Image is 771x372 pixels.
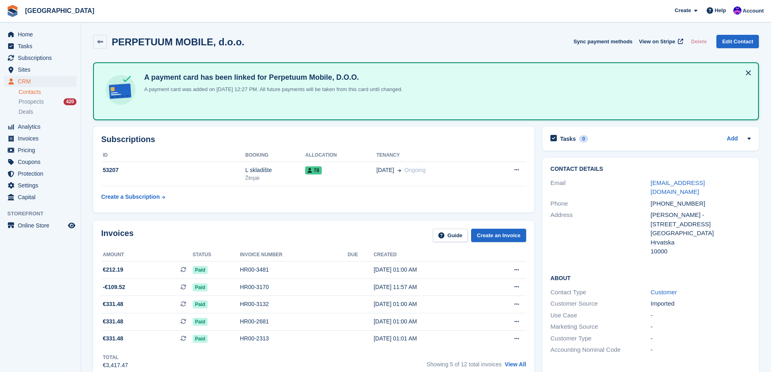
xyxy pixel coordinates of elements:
a: menu [4,121,76,132]
span: Coupons [18,156,66,168]
span: €212.19 [103,266,123,274]
th: Due [348,249,374,261]
div: [DATE] 11:57 AM [374,283,483,291]
span: Paid [193,283,208,291]
span: Analytics [18,121,66,132]
div: [PERSON_NAME] - [STREET_ADDRESS] [651,210,751,229]
h2: Invoices [101,229,134,242]
div: [DATE] 01:00 AM [374,317,483,326]
div: Email [550,179,650,197]
div: Imported [651,299,751,308]
div: - [651,311,751,320]
div: - [651,322,751,332]
span: Online Store [18,220,66,231]
span: CRM [18,76,66,87]
span: Paid [193,300,208,308]
a: menu [4,168,76,179]
h2: PERPETUUM MOBILE, d.o.o. [112,36,244,47]
img: card-linked-ebf98d0992dc2aeb22e95c0e3c79077019eb2392cfd83c6a337811c24bc77127.svg [104,73,138,107]
th: Invoice number [240,249,348,261]
span: €331.48 [103,334,123,343]
div: Create a Subscription [101,193,160,201]
div: - [651,345,751,355]
span: €331.48 [103,317,123,326]
th: Booking [245,149,305,162]
a: menu [4,29,76,40]
a: Add [727,134,738,144]
div: L skladište [245,166,305,174]
a: menu [4,156,76,168]
div: [DATE] 01:00 AM [374,300,483,308]
div: HR00-2313 [240,334,348,343]
div: [GEOGRAPHIC_DATA] [651,229,751,238]
div: HR00-3481 [240,266,348,274]
span: Sites [18,64,66,75]
div: [DATE] 01:01 AM [374,334,483,343]
a: Customer [651,289,677,295]
a: Deals [19,108,76,116]
div: Phone [550,199,650,208]
span: Pricing [18,145,66,156]
a: Preview store [67,221,76,230]
th: Tenancy [376,149,488,162]
th: Amount [101,249,193,261]
a: Create an Invoice [471,229,526,242]
div: Hrvatska [651,238,751,247]
span: Invoices [18,133,66,144]
span: -€109.52 [103,283,125,291]
h4: A payment card has been linked for Perpetuum Mobile, D.O.O. [141,73,403,82]
span: Ongoing [404,167,426,173]
div: - [651,334,751,343]
a: menu [4,76,76,87]
img: stora-icon-8386f47178a22dfd0bd8f6a31ec36ba5ce8667c1dd55bd0f319d3a0aa187defe.svg [6,5,19,17]
a: menu [4,64,76,75]
div: Customer Type [550,334,650,343]
div: 10000 [651,247,751,256]
span: Paid [193,266,208,274]
th: Status [193,249,240,261]
span: Tasks [18,40,66,52]
span: Deals [19,108,33,116]
a: Create a Subscription [101,189,165,204]
button: Delete [688,35,710,48]
div: €3,417.47 [103,361,128,370]
a: menu [4,52,76,64]
span: Protection [18,168,66,179]
span: Showing 5 of 12 total invoices [427,361,501,368]
span: Home [18,29,66,40]
span: View on Stripe [639,38,675,46]
img: Ivan Gačić [733,6,741,15]
span: Help [715,6,726,15]
h2: Contact Details [550,166,751,172]
a: menu [4,145,76,156]
div: 53207 [101,166,245,174]
span: €331.48 [103,300,123,308]
th: ID [101,149,245,162]
div: 420 [64,98,76,105]
div: HR00-3132 [240,300,348,308]
th: Created [374,249,483,261]
span: Subscriptions [18,52,66,64]
span: Paid [193,335,208,343]
div: Contact Type [550,288,650,297]
div: 0 [579,135,588,142]
a: View All [505,361,526,368]
span: Account [743,7,764,15]
div: Use Case [550,311,650,320]
th: Allocation [305,149,376,162]
span: Prospects [19,98,44,106]
span: Capital [18,191,66,203]
span: Storefront [7,210,81,218]
div: [DATE] 01:00 AM [374,266,483,274]
a: menu [4,180,76,191]
a: [GEOGRAPHIC_DATA] [22,4,98,17]
a: menu [4,133,76,144]
div: Žitnjak [245,174,305,182]
p: A payment card was added on [DATE] 12:27 PM. All future payments will be taken from this card unt... [141,85,403,94]
a: Prospects 420 [19,98,76,106]
div: Accounting Nominal Code [550,345,650,355]
a: Edit Contact [716,35,759,48]
h2: Subscriptions [101,135,526,144]
a: menu [4,220,76,231]
div: Customer Source [550,299,650,308]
